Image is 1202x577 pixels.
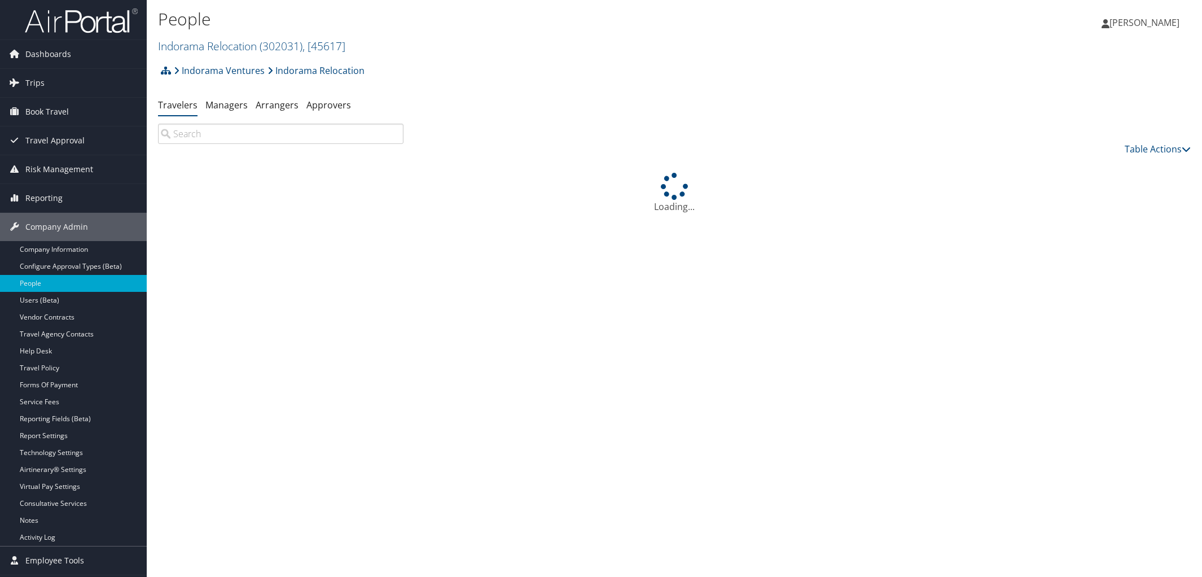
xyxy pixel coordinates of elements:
span: Travel Approval [25,126,85,155]
span: ( 302031 ) [260,38,302,54]
a: Managers [205,99,248,111]
input: Search [158,124,403,144]
div: Loading... [158,173,1191,213]
span: Trips [25,69,45,97]
span: Company Admin [25,213,88,241]
a: Indorama Ventures [174,59,265,82]
span: Risk Management [25,155,93,183]
span: [PERSON_NAME] [1109,16,1179,29]
span: Employee Tools [25,547,84,575]
a: Approvers [306,99,351,111]
a: Indorama Relocation [267,59,365,82]
a: Arrangers [256,99,299,111]
span: Dashboards [25,40,71,68]
span: Reporting [25,184,63,212]
a: [PERSON_NAME] [1102,6,1191,40]
span: , [ 45617 ] [302,38,345,54]
a: Travelers [158,99,198,111]
span: Book Travel [25,98,69,126]
a: Table Actions [1125,143,1191,155]
img: airportal-logo.png [25,7,138,34]
h1: People [158,7,846,31]
a: Indorama Relocation [158,38,345,54]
